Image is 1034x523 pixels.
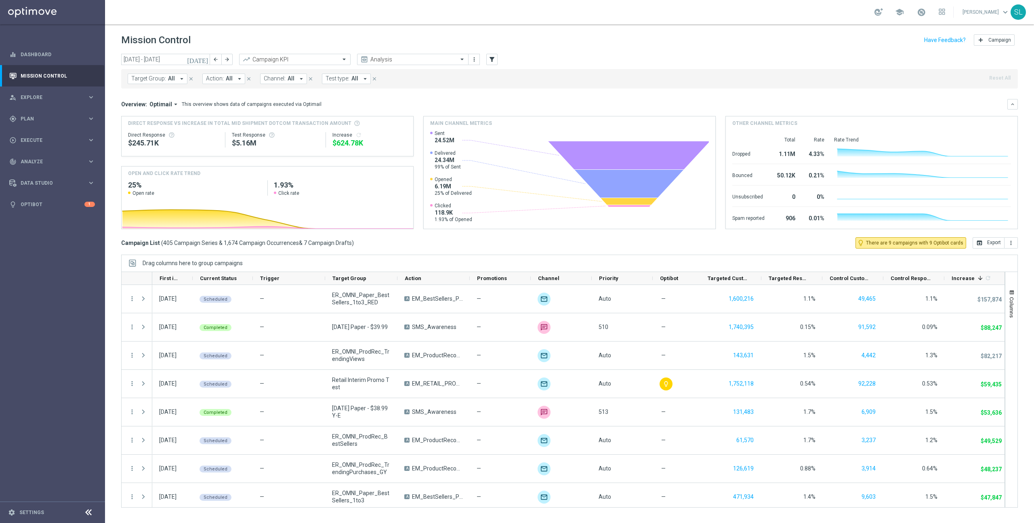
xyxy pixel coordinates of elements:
[87,93,95,101] i: keyboard_arrow_right
[9,94,95,101] button: person_search Explore keyboard_arrow_right
[204,353,227,359] span: Scheduled
[1010,101,1015,107] i: keyboard_arrow_down
[599,352,611,359] span: Auto
[332,138,407,148] div: $624,779
[21,138,87,143] span: Execute
[332,323,388,331] span: 8.18.25 Paper - $39.99
[805,147,824,160] div: 4.33%
[21,95,87,100] span: Explore
[9,201,95,208] div: lightbulb Optibot 1
[152,342,1005,370] div: Press SPACE to select this row.
[278,190,299,196] span: Click rate
[708,275,748,281] span: Targeted Customers
[1001,8,1010,17] span: keyboard_arrow_down
[538,491,551,504] img: Optimail
[538,349,551,362] img: Optimail
[477,380,481,387] span: —
[200,323,231,331] colored-tag: Completed
[246,76,252,82] i: close
[9,179,87,187] div: Data Studio
[9,51,95,58] button: equalizer Dashboard
[769,275,809,281] span: Targeted Response Rate
[538,293,551,306] img: Optimail
[412,437,463,444] span: EM_ProductRecommendation
[412,352,463,359] span: EM_ProductRecommendation
[404,409,410,414] span: A
[260,74,307,84] button: Channel: All arrow_drop_down
[132,190,154,196] span: Open rate
[128,493,136,500] button: more_vert
[159,408,177,415] div: 18 Aug 2025, Monday
[260,324,264,330] span: —
[925,295,937,302] span: 1.1%
[774,147,795,160] div: 1.11M
[206,75,224,82] span: Action:
[663,381,669,387] i: lightbulb_outline
[9,94,87,101] div: Explore
[159,295,177,302] div: 18 Aug 2025, Monday
[182,101,322,108] div: This overview shows data of campaigns executed via Optimail
[188,76,194,82] i: close
[984,274,991,283] span: Calculate column
[308,76,313,82] i: close
[9,116,95,122] button: gps_fixed Plan keyboard_arrow_right
[9,201,17,208] i: lightbulb
[435,190,472,196] span: 25% of Delivered
[599,324,608,330] span: 510
[143,260,243,266] span: Drag columns here to group campaigns
[204,325,227,330] span: Completed
[599,275,618,281] span: Priority
[84,202,95,207] div: 1
[87,136,95,144] i: keyboard_arrow_right
[435,150,461,156] span: Delivered
[21,65,95,86] a: Mission Control
[977,296,1002,303] p: $157,874
[204,297,227,302] span: Scheduled
[435,209,472,216] span: 118.9K
[981,324,1002,331] p: $88,247
[9,115,87,122] div: Plan
[1009,297,1015,318] span: Columns
[732,147,765,160] div: Dropped
[122,398,152,426] div: Press SPACE to select this row.
[661,295,666,302] span: —
[152,455,1005,483] div: Press SPACE to select this row.
[172,101,179,108] i: arrow_drop_down
[866,239,963,247] span: There are 9 campaigns with 9 Optibot cards
[471,56,477,63] i: more_vert
[538,406,551,419] div: Attentive SMS
[486,54,498,65] button: filter_alt
[160,275,179,281] span: First in Range
[128,352,136,359] button: more_vert
[122,455,152,483] div: Press SPACE to select this row.
[121,101,147,108] h3: Overview:
[861,492,876,502] button: 9,603
[732,211,765,224] div: Spam reported
[122,342,152,370] div: Press SPACE to select this row.
[976,240,983,246] i: open_in_browser
[732,407,754,417] button: 131,483
[332,405,391,419] span: 8.18.25 Paper - $38.99 Y-E
[435,176,472,183] span: Opened
[477,352,481,359] span: —
[128,437,136,444] button: more_vert
[360,55,368,63] i: preview
[538,434,551,447] img: Optimail
[202,74,245,84] button: Action: All arrow_drop_down
[805,168,824,181] div: 0.21%
[21,194,84,215] a: Optibot
[477,323,481,331] span: —
[200,352,231,359] colored-tag: Scheduled
[435,156,461,164] span: 24.34M
[412,323,456,331] span: SMS_Awareness
[298,75,305,82] i: arrow_drop_down
[9,180,95,186] button: Data Studio keyboard_arrow_right
[200,275,237,281] span: Current Status
[260,295,264,302] span: —
[435,164,461,170] span: 99% of Sent
[922,380,937,387] span: 0.53%
[226,75,233,82] span: All
[152,285,1005,313] div: Press SPACE to select this row.
[857,322,876,332] button: 91,592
